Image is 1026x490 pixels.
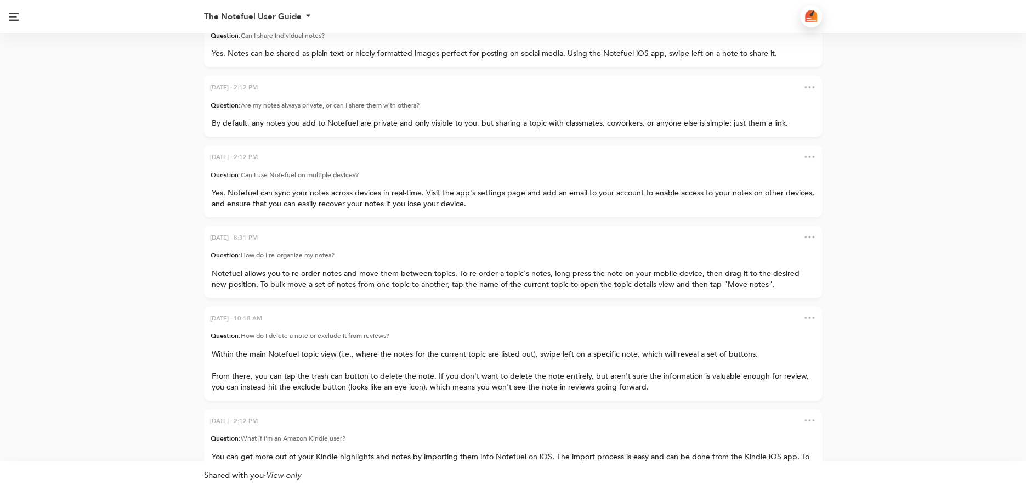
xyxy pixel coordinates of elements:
[212,48,777,59] span: Yes. Notes can be shared as plain text or nicely formatted images perfect for posting on social m...
[210,313,262,324] div: [DATE] · 10:18 AM
[211,101,241,110] span: Question:
[212,371,811,392] span: From there, you can tap the trash can button to delete the note. If you don't want to delete the ...
[211,171,241,179] span: Question:
[211,251,241,260] span: Question:
[204,13,302,21] div: The Notefuel User Guide
[212,118,788,128] span: By default, any notes you add to Notefuel are private and only visible to you, but sharing a topi...
[804,86,814,88] img: dots.png
[241,31,325,40] span: Can I share individual notes?
[241,251,335,260] span: How do I re-organize my notes?
[241,171,359,179] span: Can I use Notefuel on multiple devices?
[210,415,258,427] div: [DATE] · 2:12 PM
[211,31,241,40] span: Question:
[804,236,814,238] img: dots.png
[241,434,345,443] span: What if I'm an Amazon Kindle user?
[9,13,19,21] img: logo
[212,268,802,290] span: Notefuel allows you to re-order notes and move them between topics. To re-order a topic's notes, ...
[804,317,814,319] img: dots.png
[212,452,812,473] span: You can get more out of your Kindle highlights and notes by importing them into Notefuel on iOS. ...
[211,331,241,340] span: Question:
[241,331,389,340] span: How do I delete a note or exclude it from reviews?
[212,188,817,209] span: Yes. Notefuel can sync your notes across devices in real-time. Visit the app's settings page and ...
[266,470,301,481] span: View only
[204,461,822,481] div: ·
[804,156,814,158] img: dots.png
[241,101,420,110] span: Are my notes always private, or can I share them with others?
[805,10,817,22] img: logo
[210,151,258,163] div: [DATE] · 2:12 PM
[204,470,264,481] span: Shared with you
[211,434,241,443] span: Question:
[210,232,258,244] div: [DATE] · 8:31 PM
[212,349,758,359] span: Within the main Notefuel topic view (i.e., where the notes for the current topic are listed out),...
[210,82,258,93] div: [DATE] · 2:12 PM
[804,419,814,421] img: dots.png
